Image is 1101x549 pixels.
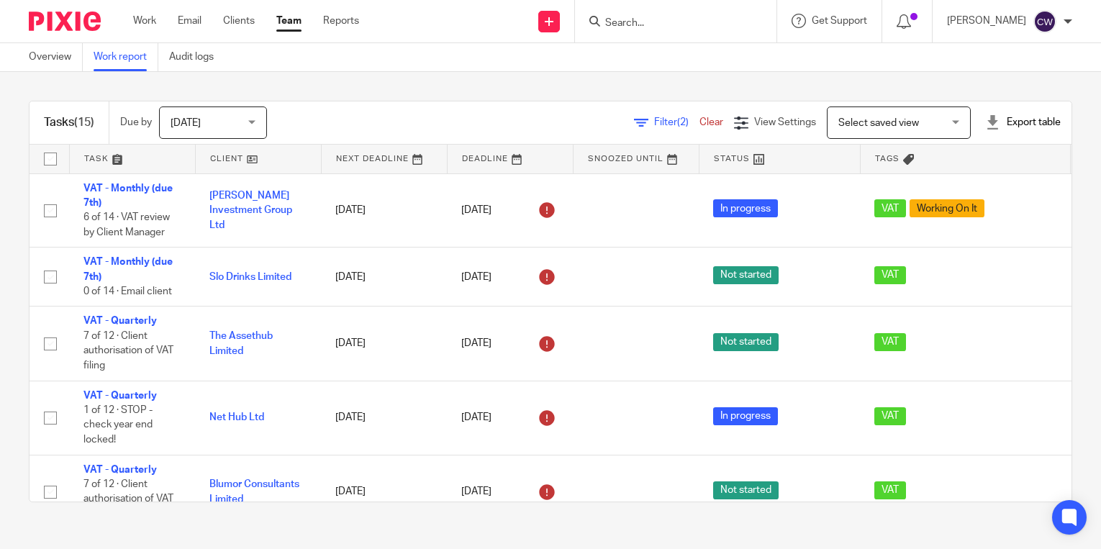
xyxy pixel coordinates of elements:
span: Filter [654,117,699,127]
a: Audit logs [169,43,225,71]
a: The Assethub Limited [209,331,273,355]
span: (2) [677,117,689,127]
span: View Settings [754,117,816,127]
a: Net Hub Ltd [209,412,264,422]
span: Get Support [812,16,867,26]
div: [DATE] [461,481,558,504]
a: Slo Drinks Limited [209,272,291,282]
span: [DATE] [171,118,201,128]
a: Work report [94,43,158,71]
span: (15) [74,117,94,128]
div: Export table [985,115,1061,130]
img: Pixie [29,12,101,31]
input: Search [604,17,733,30]
a: [PERSON_NAME] Investment Group Ltd [209,191,292,230]
span: 7 of 12 · Client authorisation of VAT filing [83,331,173,371]
a: Clients [223,14,255,28]
span: VAT [874,266,906,284]
div: [DATE] [461,407,558,430]
span: VAT [874,199,906,217]
span: 1 of 12 · STOP - check year end locked! [83,405,153,445]
p: Due by [120,115,152,130]
a: VAT - Monthly (due 7th) [83,183,173,208]
a: Email [178,14,201,28]
a: VAT - Monthly (due 7th) [83,257,173,281]
a: Blumor Consultants Limited [209,479,299,504]
a: Overview [29,43,83,71]
td: [DATE] [321,248,447,307]
div: [DATE] [461,332,558,355]
span: VAT [874,333,906,351]
td: [DATE] [321,455,447,529]
span: 6 of 14 · VAT review by Client Manager [83,212,170,237]
span: VAT [874,407,906,425]
a: VAT - Quarterly [83,465,157,475]
img: svg%3E [1033,10,1056,33]
span: VAT [874,481,906,499]
a: Reports [323,14,359,28]
a: Clear [699,117,723,127]
a: Work [133,14,156,28]
p: [PERSON_NAME] [947,14,1026,28]
span: Not started [713,266,779,284]
span: Not started [713,333,779,351]
div: [DATE] [461,199,558,222]
td: [DATE] [321,307,447,381]
span: Tags [875,155,900,163]
a: Team [276,14,302,28]
span: 0 of 14 · Email client [83,286,172,296]
td: [DATE] [321,173,447,248]
span: 7 of 12 · Client authorisation of VAT filing [83,479,173,519]
span: Select saved view [838,118,919,128]
a: VAT - Quarterly [83,391,157,401]
span: In progress [713,199,778,217]
td: [DATE] [321,381,447,455]
div: [DATE] [461,266,558,289]
span: Not started [713,481,779,499]
h1: Tasks [44,115,94,130]
span: In progress [713,407,778,425]
a: VAT - Quarterly [83,316,157,326]
span: Working On It [910,199,984,217]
